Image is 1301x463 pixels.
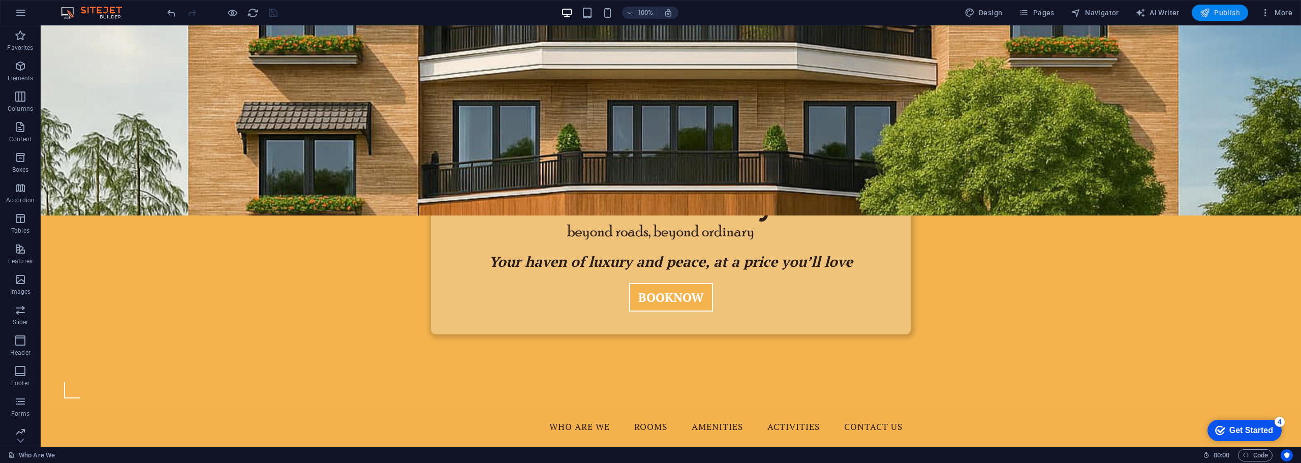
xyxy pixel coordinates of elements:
button: Publish [1192,5,1248,21]
p: Slider [13,318,28,326]
p: Boxes [12,166,29,174]
i: Reload page [247,7,259,19]
p: Forms [11,410,29,418]
i: On resize automatically adjust zoom level to fit chosen device. [664,8,673,17]
button: Click here to leave preview mode and continue editing [226,7,238,19]
img: Editor Logo [58,7,135,19]
span: : [1221,451,1222,459]
h6: 100% [637,7,654,19]
span: Code [1243,449,1268,461]
span: Design [965,8,1003,18]
p: Header [10,349,30,357]
button: AI Writer [1131,5,1184,21]
div: Get Started 4 items remaining, 20% complete [8,5,82,26]
button: reload [246,7,259,19]
span: Publish [1200,8,1240,18]
span: AI Writer [1135,8,1180,18]
p: Tables [11,227,29,235]
p: Content [9,135,32,143]
p: Favorites [7,44,33,52]
i: Undo: Change link (Ctrl+Z) [166,7,177,19]
div: Get Started [30,11,74,20]
p: Accordion [6,196,35,204]
button: Code [1238,449,1273,461]
a: Click to cancel selection. Double-click to open Pages [8,449,55,461]
span: Pages [1018,8,1054,18]
button: undo [165,7,177,19]
span: 00 00 [1214,449,1229,461]
span: Navigator [1071,8,1119,18]
button: 100% [622,7,658,19]
button: More [1256,5,1296,21]
p: Images [10,288,31,296]
p: Columns [8,105,33,113]
p: Elements [8,74,34,82]
p: Footer [11,379,29,387]
button: Design [961,5,1007,21]
button: Pages [1014,5,1058,21]
span: More [1260,8,1292,18]
h6: Session time [1203,449,1230,461]
button: Usercentrics [1281,449,1293,461]
button: Navigator [1067,5,1123,21]
p: Features [8,257,33,265]
div: Design (Ctrl+Alt+Y) [961,5,1007,21]
div: 4 [75,2,85,12]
